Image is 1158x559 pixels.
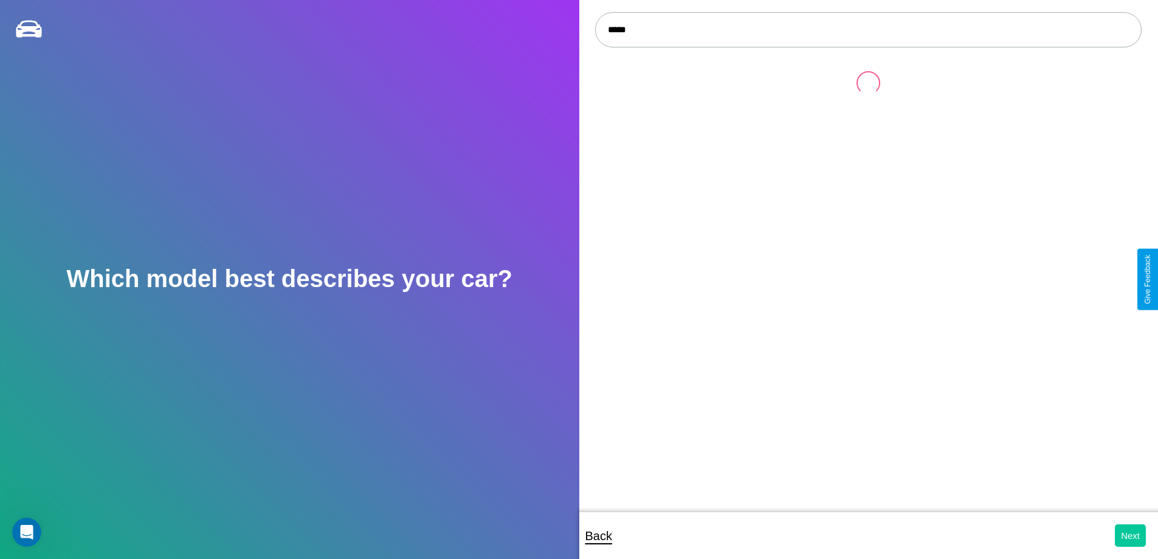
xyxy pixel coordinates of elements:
[1115,524,1146,547] button: Next
[12,518,41,547] iframe: Intercom live chat
[585,525,612,547] p: Back
[1143,255,1152,304] div: Give Feedback
[66,265,512,293] h2: Which model best describes your car?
